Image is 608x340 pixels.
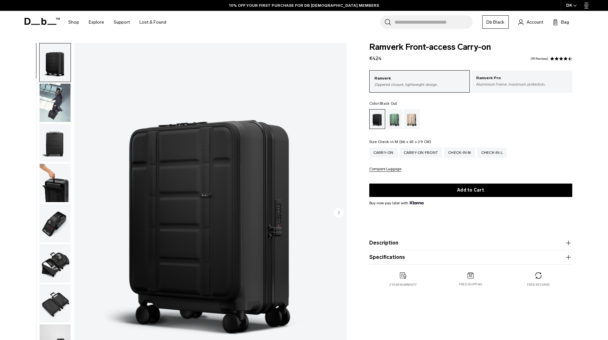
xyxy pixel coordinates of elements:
[369,184,572,197] button: Add to Cart
[40,84,71,122] img: Ramverk Front-access Carry-on Black Out
[369,102,397,105] legend: Color:
[476,81,567,87] p: Aluminium frame, maximum protection.
[444,147,475,158] a: Check-in M
[527,19,543,26] span: Account
[369,200,424,206] span: Buy now pay later with
[64,11,171,34] nav: Main Navigation
[229,3,379,8] a: 10% OFF YOUR FIRST PURCHASE FOR DB [DEMOGRAPHIC_DATA] MEMBERS
[369,239,572,247] button: Description
[374,75,465,82] p: Ramverk
[561,19,569,26] span: Bag
[89,11,104,34] a: Explore
[39,163,71,202] button: Ramverk-front-access-1.png
[68,11,79,34] a: Shop
[40,164,71,202] img: Ramverk-front-access-1.png
[527,283,550,287] p: Free returns
[378,140,431,144] span: Check-in M (66 x 45 x 29 CM)
[40,43,71,82] img: Ramverk Front-access Carry-on Black Out
[410,201,424,204] img: {"height" => 20, "alt" => "Klarna"}
[380,101,397,106] span: Black Out
[40,204,71,242] img: Ramverk-front-access.png
[40,244,71,283] img: Ramverk Front-access Carry-on Black Out
[369,253,572,261] button: Specifications
[39,244,71,283] button: Ramverk Front-access Carry-on Black Out
[139,11,166,34] a: Lost & Found
[369,147,398,158] a: Carry-on
[39,83,71,122] button: Ramverk Front-access Carry-on Black Out
[530,57,548,60] a: 59 reviews
[471,70,572,92] a: Ramverk Pro Aluminium frame, maximum protection.
[374,82,465,87] p: Zippered closure, lightweight design.
[482,15,509,29] a: Db Black
[40,284,71,323] img: Ramverk Front-access Carry-on Black Out
[39,43,71,82] button: Ramverk Front-access Carry-on Black Out
[39,204,71,243] button: Ramverk-front-access.png
[553,18,569,26] button: Bag
[369,43,572,51] span: Ramverk Front-access Carry-on
[400,147,442,158] a: Carry-on Front
[369,55,381,61] span: €424
[477,147,507,158] a: Check-in L
[39,284,71,323] button: Ramverk Front-access Carry-on Black Out
[39,124,71,162] button: Ramverk Front-access Carry-on Black Out
[369,109,385,129] a: Black Out
[459,282,482,287] p: Free shipping
[40,124,71,162] img: Ramverk Front-access Carry-on Black Out
[389,283,417,287] p: 2 year warranty
[387,109,402,129] a: Green Ray
[334,208,343,218] button: Next slide
[369,140,431,144] legend: Size:
[404,109,420,129] a: Fogbow Beige
[114,11,130,34] a: Support
[476,75,567,81] p: Ramverk Pro
[369,167,401,172] button: Compare Luggage
[518,18,543,26] a: Account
